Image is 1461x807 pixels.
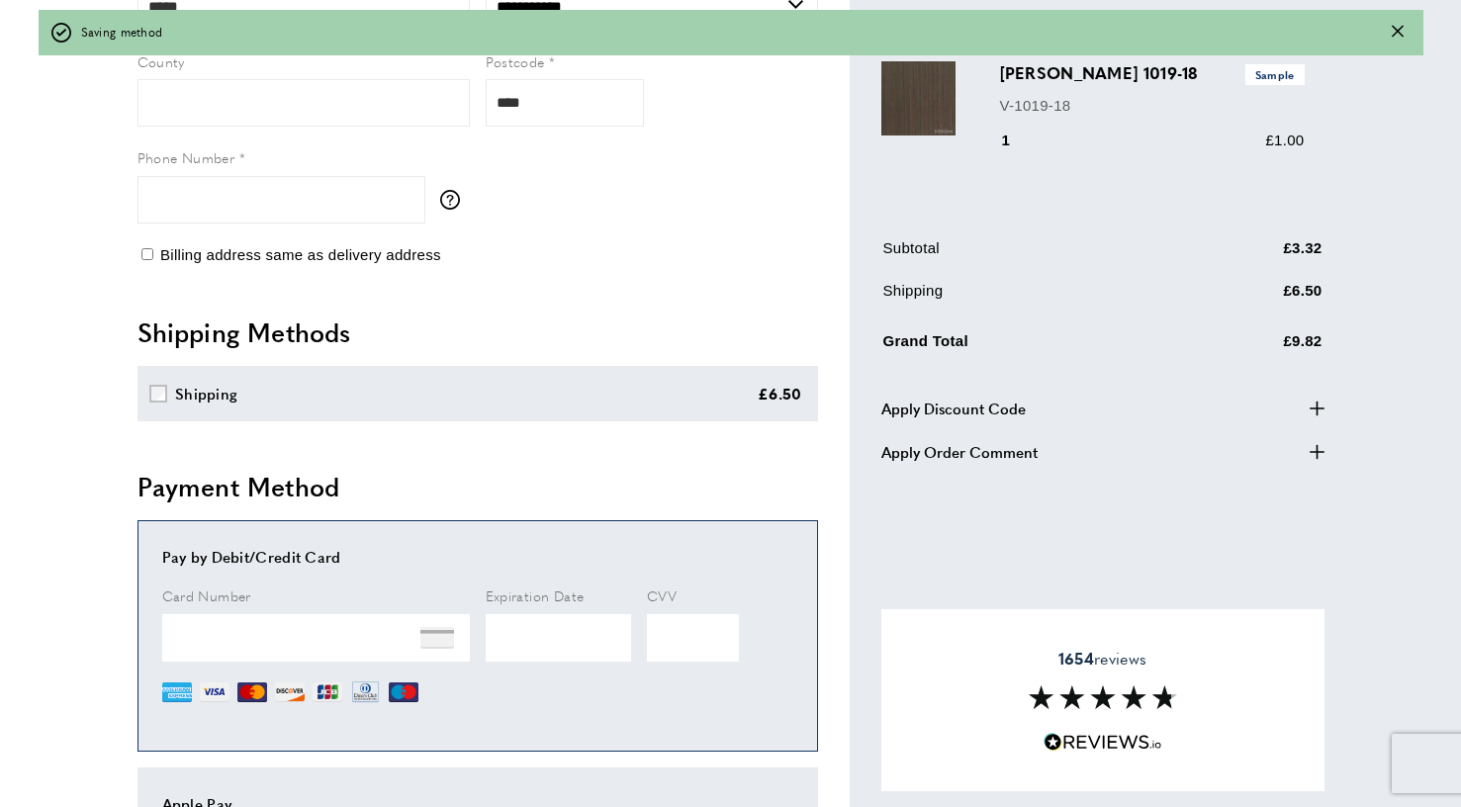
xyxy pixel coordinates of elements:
img: Reviews.io 5 stars [1044,733,1162,752]
img: DI.png [275,677,305,707]
button: More information [440,190,470,210]
span: Billing address same as delivery address [160,246,441,263]
span: Apply Order Comment [881,440,1038,464]
iframe: Secure Credit Card Frame - Expiration Date [486,614,632,662]
td: Grand Total [883,325,1184,368]
div: Shipping [175,382,237,405]
p: V-1019-18 [1000,94,1305,118]
h2: Payment Method [137,469,818,504]
span: Apply Discount Code [881,397,1026,420]
td: £3.32 [1186,236,1323,275]
div: £6.50 [758,382,802,405]
td: Subtotal [883,236,1184,275]
h3: [PERSON_NAME] 1019-18 [1000,61,1305,85]
td: £6.50 [1186,279,1323,317]
span: CVV [647,585,677,605]
span: Sample [1245,64,1305,85]
iframe: Secure Credit Card Frame - Credit Card Number [162,614,470,662]
img: MI.png [389,677,418,707]
span: Saving method [81,23,163,42]
td: Shipping [883,279,1184,317]
td: £9.82 [1186,325,1323,368]
span: reviews [1058,649,1146,669]
div: 1 [1000,129,1039,152]
div: Pay by Debit/Credit Card [162,545,793,569]
div: off [39,10,1423,55]
img: Reviews section [1029,685,1177,709]
input: Billing address same as delivery address [141,248,153,260]
iframe: Secure Credit Card Frame - CVV [647,614,739,662]
img: AE.png [162,677,192,707]
img: JCB.png [313,677,342,707]
img: NONE.png [420,621,454,655]
span: Phone Number [137,147,235,167]
span: County [137,51,185,71]
img: Holt 1019-18 [881,61,956,135]
strong: 1654 [1058,647,1094,670]
span: Expiration Date [486,585,585,605]
img: DN.png [350,677,382,707]
span: Postcode [486,51,545,71]
div: Close message [1392,23,1404,42]
span: Card Number [162,585,251,605]
img: VI.png [200,677,229,707]
h2: Shipping Methods [137,314,818,350]
img: MC.png [237,677,267,707]
span: £1.00 [1265,132,1304,148]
